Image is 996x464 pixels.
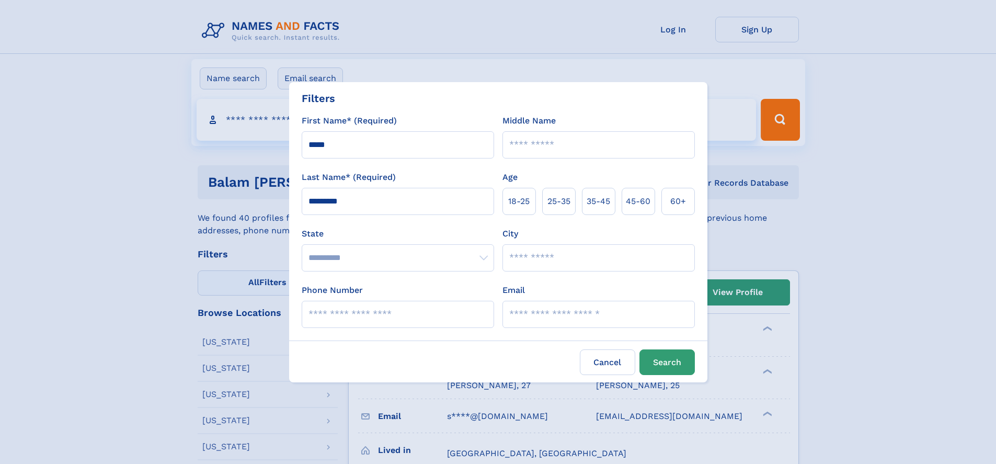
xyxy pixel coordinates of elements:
[547,195,570,208] span: 25‑35
[502,228,518,240] label: City
[587,195,610,208] span: 35‑45
[302,284,363,297] label: Phone Number
[508,195,530,208] span: 18‑25
[639,349,695,375] button: Search
[580,349,635,375] label: Cancel
[302,171,396,184] label: Last Name* (Required)
[670,195,686,208] span: 60+
[302,228,494,240] label: State
[626,195,650,208] span: 45‑60
[502,115,556,127] label: Middle Name
[302,90,335,106] div: Filters
[502,284,525,297] label: Email
[502,171,518,184] label: Age
[302,115,397,127] label: First Name* (Required)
